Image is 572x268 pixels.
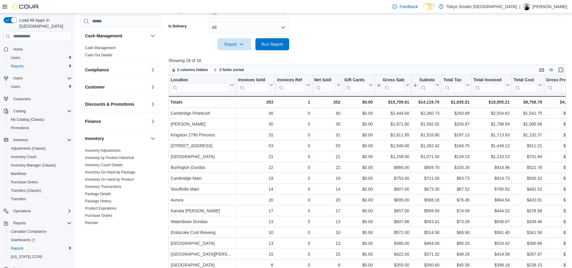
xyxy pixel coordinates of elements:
div: $0.00 [344,175,373,182]
div: Totals [170,98,234,106]
button: Inventory [1,136,74,144]
span: Adjustments (Classic) [11,146,46,151]
span: Manifests [11,171,26,176]
span: Dashboards [8,236,72,244]
span: [US_STATE] CCRS [11,254,42,259]
span: Users [8,54,72,61]
div: Inventory [80,147,161,236]
button: Purchase Orders [6,178,74,186]
div: $807.00 [377,185,409,193]
span: Customers [13,97,31,101]
button: Home [1,45,74,54]
label: Is Delivery [169,24,187,29]
a: Feedback [390,1,420,13]
div: $139.23 [443,153,469,160]
a: Purchase Orders [85,213,112,217]
div: Glenn Cook [523,3,530,10]
div: $2,444.00 [377,110,409,117]
div: $673.30 [413,185,439,193]
button: Enter fullscreen [557,66,564,73]
span: Inventory by Product Historical [85,155,134,160]
button: Reports [1,219,74,227]
input: Dark Mode [423,3,436,10]
div: $1,546.00 [377,142,409,149]
button: Manifests [6,170,74,178]
div: 30 [314,120,340,128]
span: Load All Apps in [GEOGRAPHIC_DATA] [17,17,72,29]
div: $1,095.58 [514,120,542,128]
span: Dashboards [11,238,35,242]
button: Total Invoiced [473,77,510,92]
div: $500.33 [514,175,542,182]
div: $87.52 [443,185,469,193]
button: Promotions [6,124,74,132]
button: Users [6,83,74,91]
div: Location [171,77,229,83]
span: Reports [11,64,24,69]
span: Reports [8,63,72,70]
div: Subtotal [419,77,435,92]
button: Customer [85,84,148,90]
button: Invoices Sold [238,77,273,92]
button: Gift Cards [344,77,373,92]
button: Discounts & Promotions [149,100,156,108]
div: $9,708.79 [514,98,542,106]
div: Invoices Ref [277,77,305,92]
div: Invoices Sold [238,77,268,92]
div: Total Invoiced [473,77,505,83]
button: Cash Management [149,32,156,39]
span: Inventory Count [11,154,36,159]
button: Operations [1,207,74,215]
div: 352 [314,98,340,106]
div: $1,210.23 [473,153,510,160]
span: Feedback [400,4,418,10]
a: Dashboards [8,236,37,244]
div: $721.00 [413,175,439,182]
button: Net Sold [314,77,340,92]
div: 0 [277,185,310,193]
div: $588.18 [413,196,439,204]
div: 40 [238,110,273,117]
a: Canadian Compliance [8,228,49,235]
button: Cash Management [85,33,148,39]
a: Adjustments (Classic) [8,145,48,152]
div: $1,798.99 [473,120,510,128]
div: 20 [238,196,273,204]
a: Inventory Manager (Classic) [8,162,58,169]
a: Inventory On Hand by Product [85,177,134,181]
div: $1,871.00 [377,120,409,128]
div: 30 [238,120,273,128]
button: Export [217,38,251,50]
div: 0 [277,110,310,117]
span: 2 fields sorted [220,67,244,72]
div: $809.70 [413,164,439,171]
div: $753.00 [377,175,409,182]
div: $1,282.42 [413,142,439,149]
button: Catalog [1,107,74,115]
div: Stouffville Main [171,185,234,193]
span: Inventory Manager (Classic) [11,163,56,168]
div: $0.00 [344,120,373,128]
span: Purchase Orders [8,179,72,186]
div: $1,541.75 [514,110,542,117]
div: $0.00 [344,131,373,139]
div: $1,835.51 [443,98,469,106]
div: 0 [277,131,310,139]
button: Users [1,74,74,83]
a: Product Expirations [85,206,116,210]
div: 20 [314,196,340,204]
button: Catalog [11,108,28,115]
a: Inventory On Hand by Package [85,170,135,174]
button: Inventory Manager (Classic) [6,161,74,170]
div: $695.00 [377,196,409,204]
a: Reports [8,245,26,252]
div: $1,592.02 [413,120,439,128]
div: Total Cost [514,77,537,92]
button: Run Report [255,38,289,50]
span: Transfers (Classic) [8,187,72,194]
div: $0.00 [344,110,373,117]
span: Reports [11,220,72,227]
div: $14,119.70 [413,98,439,106]
div: 0 [277,142,310,149]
